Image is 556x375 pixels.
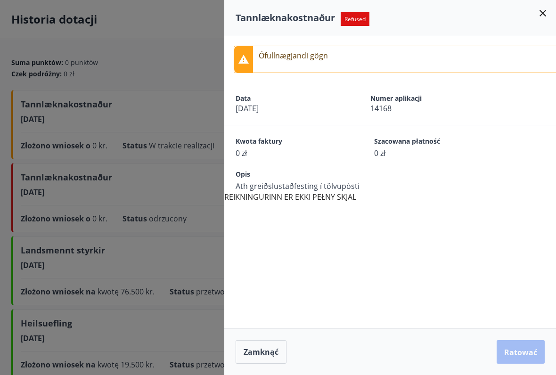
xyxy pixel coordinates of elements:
[374,137,440,146] font: Szacowana płatność
[236,170,250,179] font: Opis
[236,137,282,146] font: Kwota faktury
[236,94,251,103] font: Data
[374,148,385,158] font: 0 zł
[236,181,360,191] font: Ath greiðslustaðfesting í tölvupósti
[370,103,392,114] font: 14168
[344,15,366,23] font: Refused
[236,11,335,24] font: Tannlæknakostnaður
[236,148,247,158] font: 0 zł
[259,50,328,61] font: Ófullnægjandi gögn
[244,347,278,357] font: Zamknąć
[236,340,286,364] button: Zamknąć
[370,94,422,103] font: Numer aplikacji
[224,192,356,202] font: REIKNINGURINN ER EKKI PEŁNY SKJAL
[236,103,259,114] font: [DATE]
